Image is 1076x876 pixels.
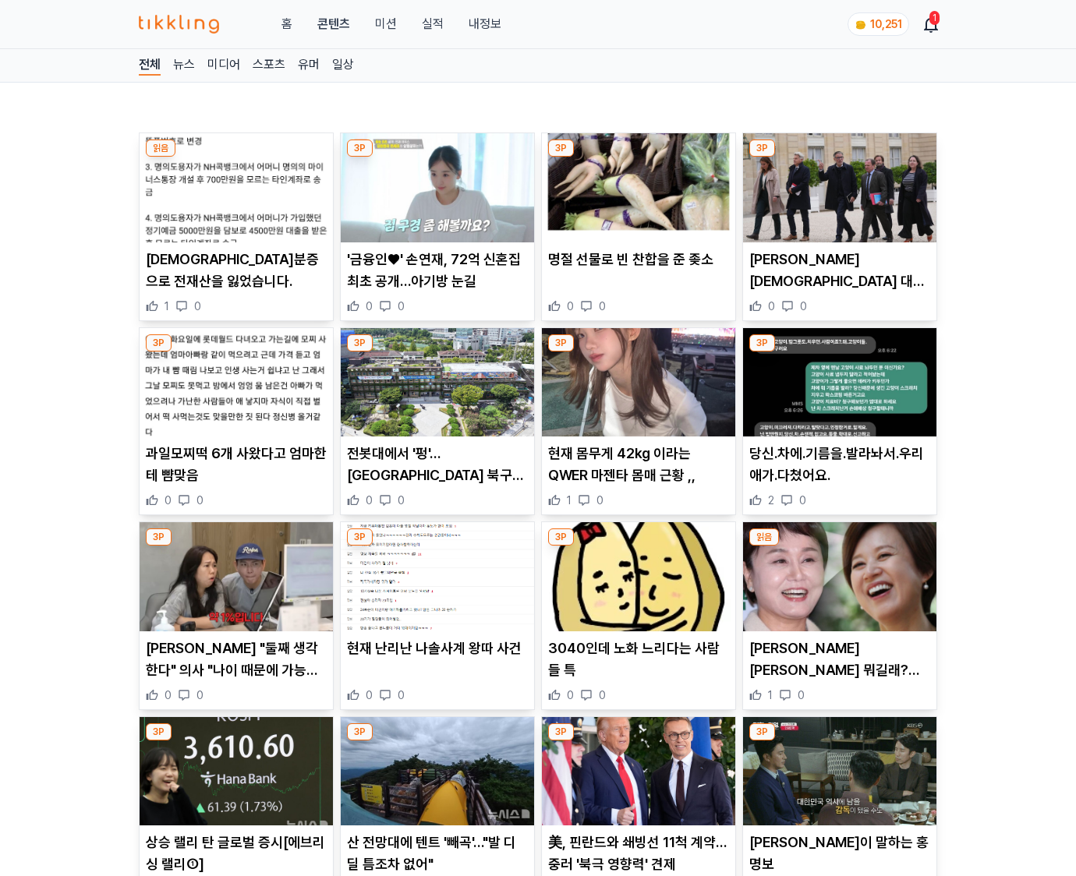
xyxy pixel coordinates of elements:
[194,298,201,314] span: 0
[542,133,735,242] img: 명절 선물로 빈 찬합을 준 좆소
[799,493,806,508] span: 0
[340,132,535,321] div: 3P '금융인♥' 손연재, 72억 신혼집 최초 공개…아기방 눈길 '금융인♥' 손연재, 72억 신혼집 최초 공개…아기방 눈길 0 0
[542,522,735,631] img: 3040인데 노화 느리다는 사람들 특
[139,521,334,710] div: 3P 홍현희 "둘째 생각한다" 의사 "나이 때문에 가능성 1%" [PERSON_NAME] "둘째 생각한다" 의사 "나이 때문에 가능성 1%" 0 0
[146,528,172,546] div: 3P
[196,493,204,508] span: 0
[165,687,172,703] span: 0
[548,723,574,740] div: 3P
[341,133,534,242] img: '금융인♥' 손연재, 72억 신혼집 최초 공개…아기방 눈길
[548,528,574,546] div: 3P
[768,298,775,314] span: 0
[541,521,736,710] div: 3P 3040인데 노화 느리다는 사람들 특 3040인데 노화 느리다는 사람들 특 0 0
[341,717,534,826] img: 산 전망대에 텐트 '빼곡'…"발 디딜 틈조차 없어"
[139,327,334,516] div: 3P 과일모찌떡 6개 사왔다고 엄마한테 뺨맞음 과일모찌떡 6개 사왔다고 엄마한테 뺨맞음 0 0
[548,249,729,270] p: 명절 선물로 빈 찬합을 준 좆소
[139,15,219,34] img: 티끌링
[742,521,937,710] div: 읽음 박미선 병명 뭐길래? 이경실 "잘 견디고 있지, 허망해 말고" 의미심장 글 화제 (+투병, 건강, 암) [PERSON_NAME] [PERSON_NAME] 뭐길래? [PE...
[347,638,528,659] p: 현재 난리난 나솔사계 왕따 사건
[596,493,603,508] span: 0
[768,687,773,703] span: 1
[548,832,729,875] p: 美, 핀란드와 쇄빙선 11척 계약…중러 '북극 영향력' 견제
[749,334,775,351] div: 3P
[253,55,285,76] a: 스포츠
[749,443,930,486] p: 당신.차에.기름을.발라놔서.우리애가.다쳤어요.
[173,55,195,76] a: 뉴스
[146,638,327,681] p: [PERSON_NAME] "둘째 생각한다" 의사 "나이 때문에 가능성 1%"
[567,298,574,314] span: 0
[207,55,240,76] a: 미디어
[146,723,172,740] div: 3P
[548,638,729,681] p: 3040인데 노화 느리다는 사람들 특
[317,15,350,34] a: 콘텐츠
[281,15,292,34] a: 홈
[768,493,774,508] span: 2
[366,298,373,314] span: 0
[548,334,574,351] div: 3P
[743,717,936,826] img: 안정환이 말하는 홍명보
[749,249,930,292] p: [PERSON_NAME] [DEMOGRAPHIC_DATA] 대통령, 4일전 사임한 [PERSON_NAME] 총리 재지명
[743,522,936,631] img: 박미선 병명 뭐길래? 이경실 "잘 견디고 있지, 허망해 말고" 의미심장 글 화제 (+투병, 건강, 암)
[749,638,930,681] p: [PERSON_NAME] [PERSON_NAME] 뭐길래? [PERSON_NAME] "잘 견디고 있지, 허망해 말고" 의미심장 글 화제 (+투병, 건강, 암)
[742,327,937,516] div: 3P 당신.차에.기름을.발라놔서.우리애가.다쳤어요. 당신.차에.기름을.발라놔서.우리애가.다쳤어요. 2 0
[541,132,736,321] div: 3P 명절 선물로 빈 찬합을 준 좆소 명절 선물로 빈 찬합을 준 좆소 0 0
[366,687,373,703] span: 0
[542,328,735,437] img: 현재 몸무게 42kg 이라는 QWER 마젠타 몸매 근황 ,,
[469,15,501,34] a: 내정보
[165,493,172,508] span: 0
[398,298,405,314] span: 0
[599,298,606,314] span: 0
[375,15,397,34] button: 미션
[146,443,327,486] p: 과일모찌떡 6개 사왔다고 엄마한테 뺨맞음
[567,493,572,508] span: 1
[347,443,528,486] p: 전봇대에서 '펑'…[GEOGRAPHIC_DATA] 북구청사 정전, 복구 중
[800,298,807,314] span: 0
[341,328,534,437] img: 전봇대에서 '펑'…광주 북구청사 정전, 복구 중
[140,328,333,437] img: 과일모찌떡 6개 사왔다고 엄마한테 뺨맞음
[347,140,373,157] div: 3P
[340,327,535,516] div: 3P 전봇대에서 '펑'…광주 북구청사 정전, 복구 중 전봇대에서 '펑'…[GEOGRAPHIC_DATA] 북구청사 정전, 복구 중 0 0
[743,133,936,242] img: 마크롱 프랑스 대통령, 4일전 사임한 르코르뉘 총리 재지명
[332,55,354,76] a: 일상
[347,334,373,351] div: 3P
[749,140,775,157] div: 3P
[742,132,937,321] div: 3P 마크롱 프랑스 대통령, 4일전 사임한 르코르뉘 총리 재지명 [PERSON_NAME] [DEMOGRAPHIC_DATA] 대통령, 4일전 사임한 [PERSON_NAME] 총...
[140,133,333,242] img: 위조신분증으로 전재산을 잃었습니다.
[398,493,405,508] span: 0
[140,522,333,631] img: 홍현희 "둘째 생각한다" 의사 "나이 때문에 가능성 1%"
[870,18,902,30] span: 10,251
[855,19,867,31] img: coin
[347,249,528,292] p: '금융인♥' 손연재, 72억 신혼집 최초 공개…아기방 눈길
[165,298,169,314] span: 1
[139,132,334,321] div: 읽음 위조신분증으로 전재산을 잃었습니다. [DEMOGRAPHIC_DATA]분증으로 전재산을 잃었습니다. 1 0
[146,249,327,292] p: [DEMOGRAPHIC_DATA]분증으로 전재산을 잃었습니다.
[340,521,535,710] div: 3P 현재 난리난 나솔사계 왕따 사건 현재 난리난 나솔사계 왕따 사건 0 0
[749,832,930,875] p: [PERSON_NAME]이 말하는 홍명보
[542,717,735,826] img: 美, 핀란드와 쇄빙선 11척 계약…중러 '북극 영향력' 견제
[743,328,936,437] img: 당신.차에.기름을.발라놔서.우리애가.다쳤어요.
[422,15,444,34] a: 실적
[749,723,775,740] div: 3P
[347,832,528,875] p: 산 전망대에 텐트 '빼곡'…"발 디딜 틈조차 없어"
[541,327,736,516] div: 3P 현재 몸무게 42kg 이라는 QWER 마젠타 몸매 근황 ,, 현재 몸무게 42kg 이라는 QWER 마젠타 몸매 근황 ,, 1 0
[196,687,204,703] span: 0
[146,832,327,875] p: 상승 랠리 탄 글로벌 증시[에브리싱 랠리①]
[798,687,805,703] span: 0
[398,687,405,703] span: 0
[929,11,940,25] div: 1
[139,55,161,76] a: 전체
[146,334,172,351] div: 3P
[146,140,175,157] div: 읽음
[548,443,729,486] p: 현재 몸무게 42kg 이라는 QWER 마젠타 몸매 근황 ,,
[925,15,937,34] a: 1
[347,528,373,546] div: 3P
[366,493,373,508] span: 0
[341,522,534,631] img: 현재 난리난 나솔사계 왕따 사건
[599,687,606,703] span: 0
[140,717,333,826] img: 상승 랠리 탄 글로벌 증시[에브리싱 랠리①]
[749,528,779,546] div: 읽음
[548,140,574,157] div: 3P
[347,723,373,740] div: 3P
[567,687,574,703] span: 0
[298,55,320,76] a: 유머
